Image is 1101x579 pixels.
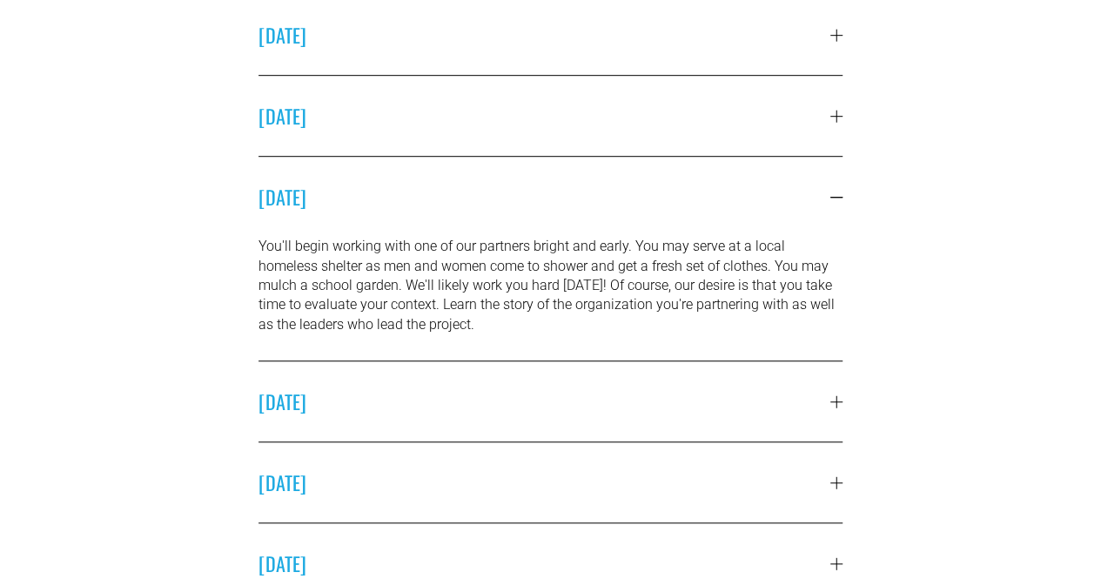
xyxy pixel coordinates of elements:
span: [DATE] [258,21,830,49]
span: [DATE] [258,183,830,211]
div: [DATE] [258,237,843,360]
span: [DATE] [258,468,830,496]
button: [DATE] [258,76,843,156]
button: [DATE] [258,442,843,522]
p: You'll begin working with one of our partners bright and early. You may serve at a local homeless... [258,237,843,334]
span: [DATE] [258,387,830,415]
button: [DATE] [258,157,843,237]
button: [DATE] [258,361,843,441]
span: [DATE] [258,102,830,130]
span: [DATE] [258,549,830,577]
